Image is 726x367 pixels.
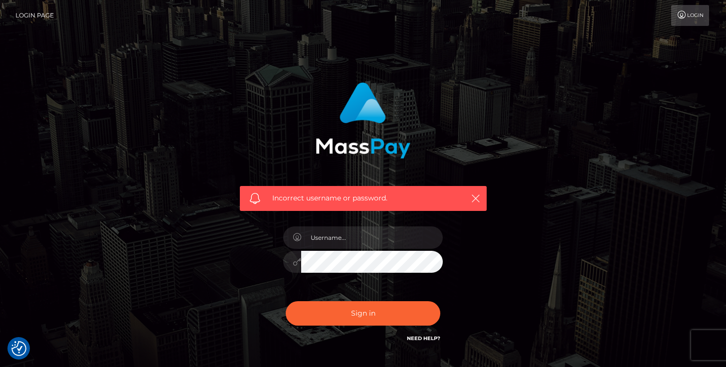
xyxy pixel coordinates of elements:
[272,193,454,203] span: Incorrect username or password.
[316,82,410,159] img: MassPay Login
[11,341,26,356] img: Revisit consent button
[301,226,443,249] input: Username...
[15,5,54,26] a: Login Page
[671,5,709,26] a: Login
[407,335,440,342] a: Need Help?
[11,341,26,356] button: Consent Preferences
[286,301,440,326] button: Sign in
